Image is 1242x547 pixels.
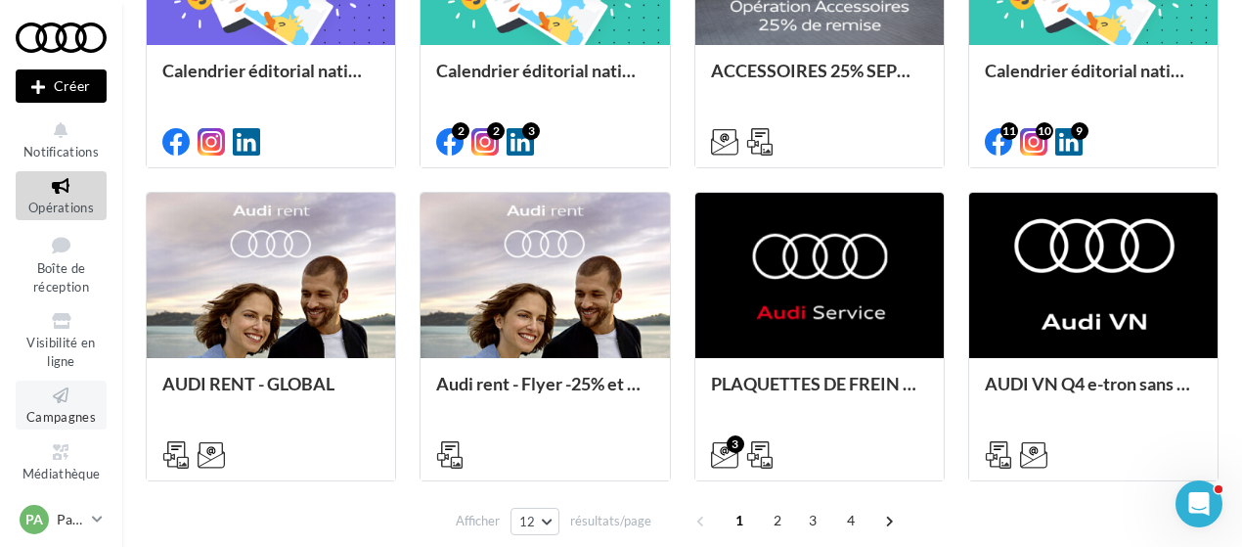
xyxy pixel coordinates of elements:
div: 11 [1000,122,1018,140]
span: Visibilité en ligne [26,335,95,369]
a: Médiathèque [16,437,107,485]
span: Notifications [23,144,99,160]
span: Campagnes [26,409,96,425]
span: 1 [724,505,755,536]
div: PLAQUETTES DE FREIN - AUDI SERVICE [711,374,928,413]
a: Boîte de réception [16,228,107,299]
div: 2 [487,122,505,140]
button: 12 [510,508,560,535]
span: 4 [835,505,866,536]
span: 2 [762,505,793,536]
button: Créer [16,69,107,103]
div: 3 [522,122,540,140]
div: AUDI VN Q4 e-tron sans offre [985,374,1202,413]
iframe: Intercom live chat [1175,480,1222,527]
div: Calendrier éditorial national : du 02.09 au 09.09 [985,61,1202,100]
span: Médiathèque [22,466,101,481]
span: PA [25,510,43,529]
div: 2 [452,122,469,140]
div: Calendrier éditorial national : semaine du 08.09 au 14.09 [162,61,379,100]
div: Nouvelle campagne [16,69,107,103]
span: 12 [519,514,536,529]
a: Opérations [16,171,107,219]
p: Partenaire Audi [57,510,84,529]
div: 9 [1071,122,1088,140]
span: résultats/page [570,512,651,530]
a: PA Partenaire Audi [16,501,107,538]
div: 3 [727,435,744,453]
div: Calendrier éditorial national : du 02.09 au 15.09 [436,61,653,100]
div: ACCESSOIRES 25% SEPTEMBRE - AUDI SERVICE [711,61,928,100]
span: Boîte de réception [33,260,89,295]
span: 3 [797,505,828,536]
div: AUDI RENT - GLOBAL [162,374,379,413]
div: 10 [1036,122,1053,140]
a: Visibilité en ligne [16,306,107,373]
span: Afficher [456,512,500,530]
a: Campagnes [16,381,107,429]
button: Notifications [16,115,107,163]
div: Audi rent - Flyer -25% et -40% [436,374,653,413]
span: Opérations [28,200,94,215]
